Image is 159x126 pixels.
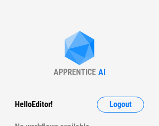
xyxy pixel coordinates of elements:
[97,97,144,113] button: Logout
[60,31,99,67] img: Apprentice AI
[15,97,53,113] div: Hello Editor !
[109,101,132,109] span: Logout
[98,67,105,77] div: AI
[54,67,96,77] div: APPRENTICE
